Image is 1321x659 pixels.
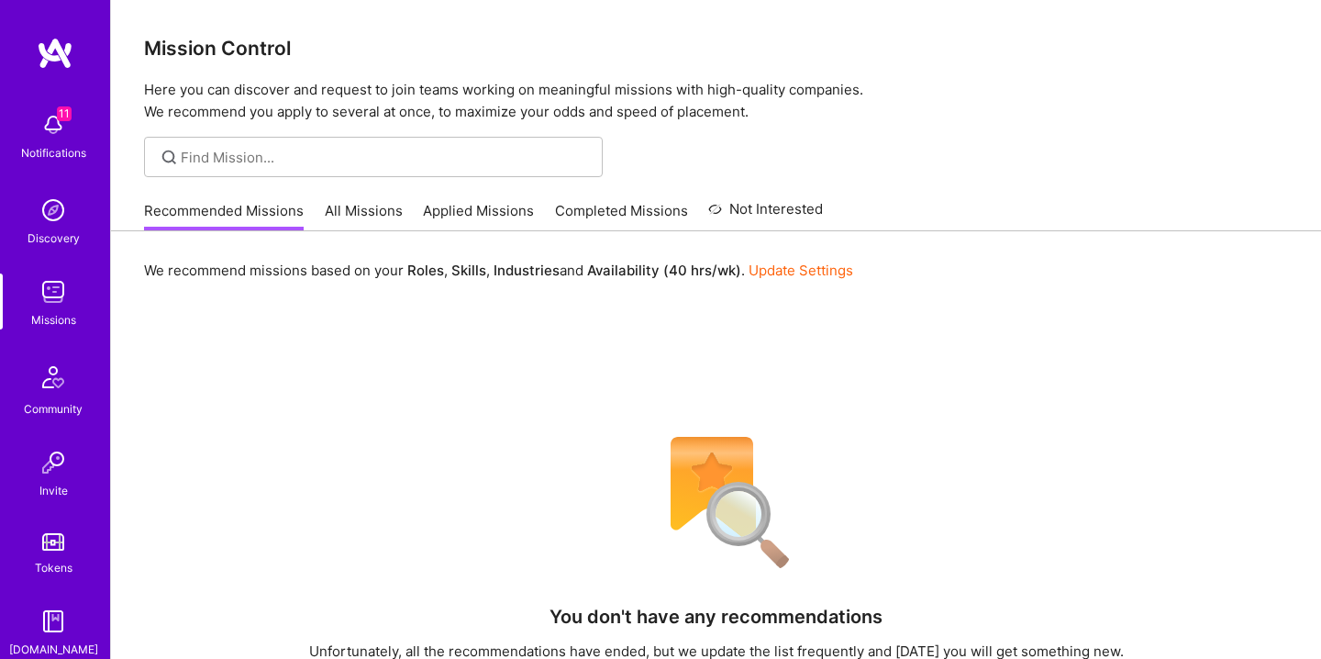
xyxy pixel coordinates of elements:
[181,148,589,167] input: Find Mission...
[35,106,72,143] img: bell
[35,558,72,577] div: Tokens
[57,106,72,121] span: 11
[549,606,883,628] h4: You don't have any recommendations
[708,198,823,231] a: Not Interested
[28,229,80,248] div: Discovery
[407,262,444,279] b: Roles
[39,481,68,500] div: Invite
[144,79,1288,123] p: Here you can discover and request to join teams working on meaningful missions with high-quality ...
[144,201,304,231] a: Recommended Missions
[42,533,64,551] img: tokens
[587,262,741,279] b: Availability (40 hrs/wk)
[451,262,486,279] b: Skills
[35,444,72,481] img: Invite
[144,37,1288,60] h3: Mission Control
[31,310,76,329] div: Missions
[423,201,534,231] a: Applied Missions
[24,399,83,419] div: Community
[325,201,403,231] a: All Missions
[494,262,560,279] b: Industries
[35,192,72,229] img: discovery
[638,425,794,581] img: No Results
[159,147,180,168] i: icon SearchGrey
[555,201,688,231] a: Completed Missions
[21,143,86,162] div: Notifications
[749,262,853,279] a: Update Settings
[31,355,75,399] img: Community
[9,640,98,659] div: [DOMAIN_NAME]
[35,274,72,310] img: teamwork
[37,37,73,70] img: logo
[144,261,853,280] p: We recommend missions based on your , , and .
[35,603,72,640] img: guide book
